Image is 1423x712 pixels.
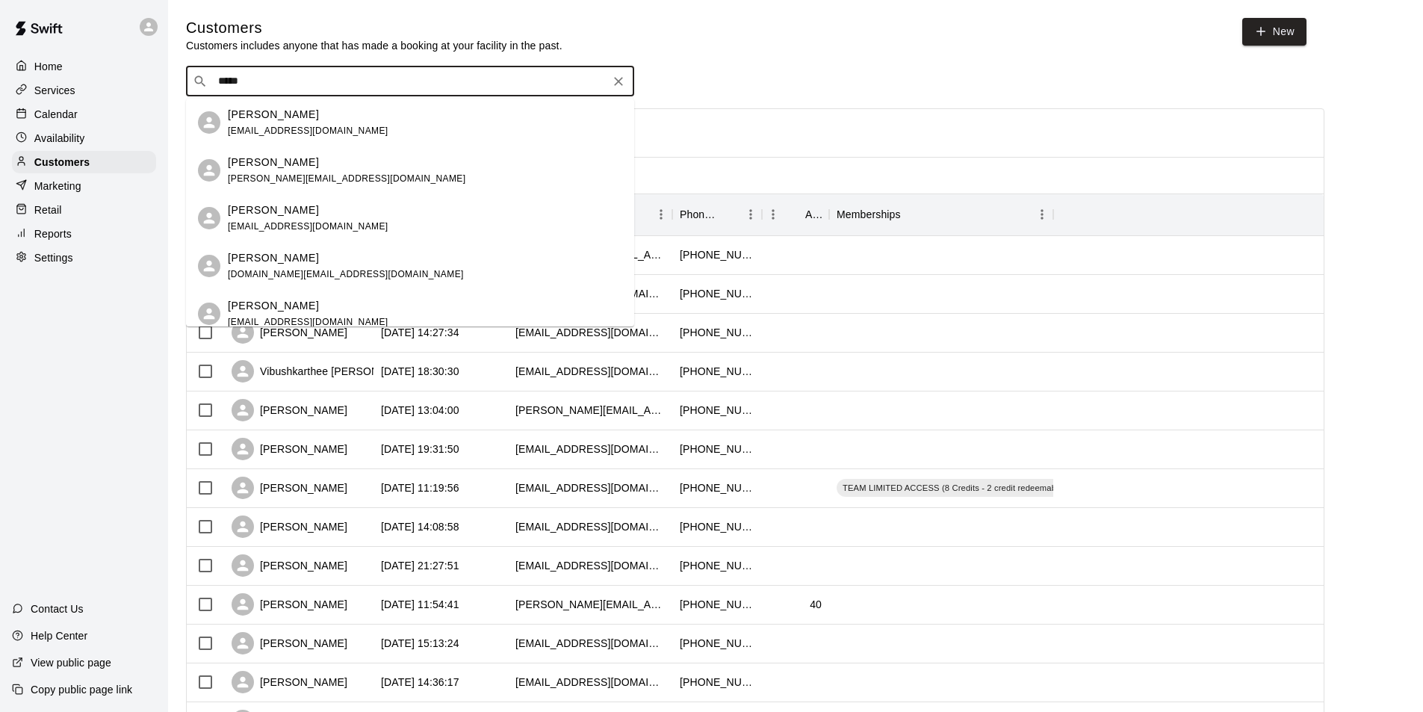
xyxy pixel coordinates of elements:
span: [EMAIL_ADDRESS][DOMAIN_NAME] [228,317,388,327]
div: [PERSON_NAME] [232,593,347,616]
div: Arshad Sheikh [198,111,220,134]
h5: Customers [186,18,562,38]
p: [PERSON_NAME] [228,107,319,123]
span: [PERSON_NAME][EMAIL_ADDRESS][DOMAIN_NAME] [228,173,465,184]
div: [PERSON_NAME] [232,554,347,577]
p: View public page [31,655,111,670]
p: Contact Us [31,601,84,616]
p: Reports [34,226,72,241]
div: +13462080014 [680,519,754,534]
div: 2025-08-13 14:27:34 [381,325,459,340]
div: +13467412249 [680,480,754,495]
p: Settings [34,250,73,265]
div: manas.5219@gmail.com [515,597,665,612]
div: Vibushkarthee [PERSON_NAME] [232,360,418,383]
button: Sort [784,204,805,225]
a: Retail [12,199,156,221]
p: [PERSON_NAME] [228,202,319,218]
p: Help Center [31,628,87,643]
div: stafinjacob@outlook.com [515,519,665,534]
p: Availability [34,131,85,146]
p: Retail [34,202,62,217]
div: 2025-08-08 13:04:00 [381,403,459,418]
div: darshan chandramouleswara [198,207,220,229]
button: Sort [901,204,922,225]
a: Marketing [12,175,156,197]
p: Customers [34,155,90,170]
div: vibushks@gmail.com [515,364,665,379]
div: 2025-08-06 11:19:56 [381,480,459,495]
p: [PERSON_NAME] [228,298,319,314]
div: 2025-08-12 18:30:30 [381,364,459,379]
div: 40 [810,597,822,612]
div: +17033987572 [680,675,754,690]
div: Harsha Teja [198,159,220,182]
a: Home [12,55,156,78]
p: Customers includes anyone that has made a booking at your facility in the past. [186,38,562,53]
div: Age [805,194,822,235]
div: +15406050143 [680,636,754,651]
div: sufisafa0@gmail.com [515,558,665,573]
div: +12813469222 [680,247,754,262]
button: Menu [762,203,784,226]
span: [EMAIL_ADDRESS][DOMAIN_NAME] [228,221,388,232]
div: 2025-07-30 15:13:24 [381,636,459,651]
span: [DOMAIN_NAME][EMAIL_ADDRESS][DOMAIN_NAME] [228,269,464,279]
div: prithvi.beri@gmail.com [515,325,665,340]
p: [PERSON_NAME] [228,155,319,170]
div: [PERSON_NAME] [232,477,347,499]
div: Email [508,194,672,235]
p: Calendar [34,107,78,122]
div: [PERSON_NAME] [232,321,347,344]
a: Services [12,79,156,102]
a: Availability [12,127,156,149]
div: [PERSON_NAME] [232,399,347,421]
div: +14402229840 [680,325,754,340]
p: Copy public page link [31,682,132,697]
div: +19793551718 [680,403,754,418]
div: 2025-08-04 21:27:51 [381,558,459,573]
span: [EMAIL_ADDRESS][DOMAIN_NAME] [228,126,388,136]
div: 2025-08-05 14:08:58 [381,519,459,534]
button: Menu [740,203,762,226]
div: jithin.jacob81@gmail.com [515,403,665,418]
div: [PERSON_NAME] [232,516,347,538]
div: +17133022813 [680,558,754,573]
a: Reports [12,223,156,245]
div: +19799858020 [680,364,754,379]
div: +12812455009 [680,286,754,301]
p: [PERSON_NAME] [228,250,319,266]
button: Clear [608,71,629,92]
div: Calendar [12,103,156,126]
span: TEAM LIMITED ACCESS (8 Credits - 2 credit redeemable daily) [837,482,1092,494]
div: rehman.saghir@yahoo.com [515,675,665,690]
div: Memberships [837,194,901,235]
div: Search customers by name or email [186,66,634,96]
div: 2025-08-06 19:31:50 [381,442,459,456]
button: Sort [719,204,740,225]
div: ebadullahkhan1998@gmail.com [515,442,665,456]
div: 2025-08-03 11:54:41 [381,597,459,612]
p: Home [34,59,63,74]
div: +13369264487 [680,597,754,612]
div: Age [762,194,829,235]
div: [PERSON_NAME] [232,438,347,460]
p: Marketing [34,179,81,194]
div: sh388584@gmail.com [515,480,665,495]
div: Memberships [829,194,1053,235]
div: pratikravindrav@vt.edu [515,636,665,651]
div: +18327719504 [680,442,754,456]
a: Customers [12,151,156,173]
p: Services [34,83,75,98]
button: Menu [1031,203,1053,226]
a: Settings [12,247,156,269]
div: Arshad Siddique [198,303,220,325]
